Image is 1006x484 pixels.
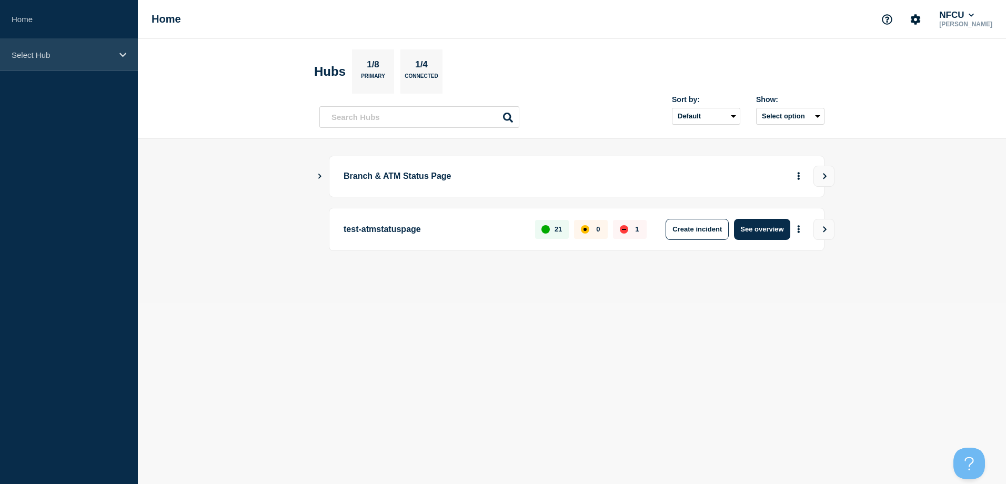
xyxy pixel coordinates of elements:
button: Show Connected Hubs [317,173,323,180]
button: Support [876,8,898,31]
p: Primary [361,73,385,84]
div: down [620,225,628,234]
p: 0 [596,225,600,233]
div: up [541,225,550,234]
button: More actions [792,167,806,186]
p: 21 [555,225,562,233]
button: NFCU [937,10,976,21]
div: Show: [756,95,824,104]
div: Sort by: [672,95,740,104]
button: Account settings [904,8,927,31]
p: test-atmstatuspage [344,219,523,240]
p: 1/8 [363,59,384,73]
button: Select option [756,108,824,125]
button: More actions [792,219,806,239]
button: See overview [734,219,790,240]
h2: Hubs [314,64,346,79]
iframe: Help Scout Beacon - Open [953,448,985,479]
p: 1/4 [411,59,432,73]
p: 1 [635,225,639,233]
button: View [813,219,834,240]
p: [PERSON_NAME] [937,21,994,28]
div: affected [581,225,589,234]
p: Select Hub [12,51,113,59]
input: Search Hubs [319,106,519,128]
p: Branch & ATM Status Page [344,167,635,186]
button: View [813,166,834,187]
button: Create incident [666,219,729,240]
select: Sort by [672,108,740,125]
h1: Home [152,13,181,25]
p: Connected [405,73,438,84]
